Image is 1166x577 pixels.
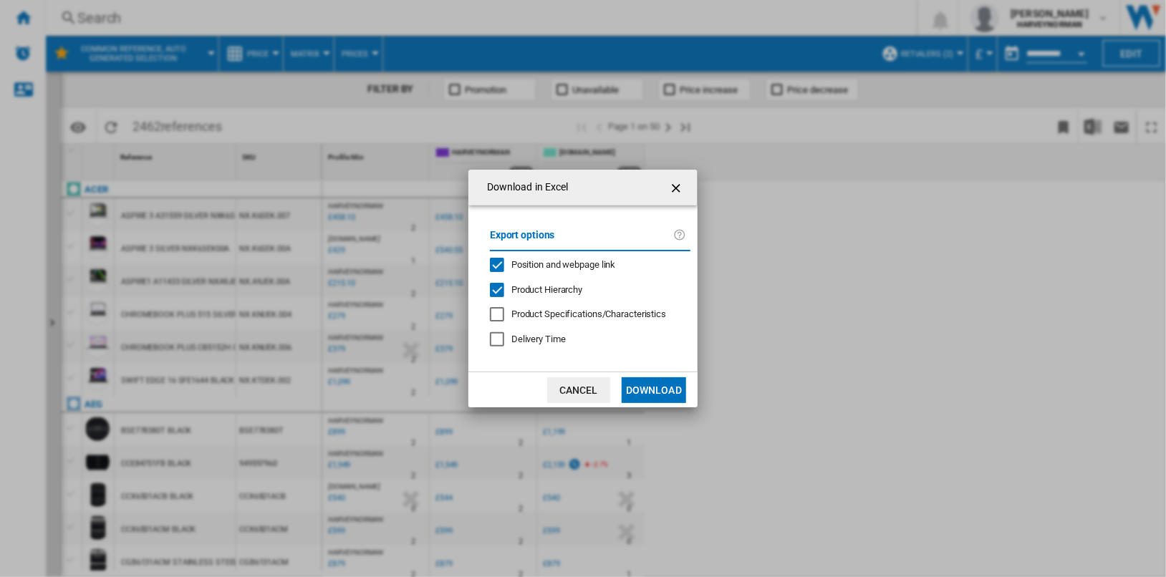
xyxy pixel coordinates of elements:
[511,308,666,321] div: Only applies to Category View
[663,173,692,202] button: getI18NText('BUTTONS.CLOSE_DIALOG')
[511,284,582,295] span: Product Hierarchy
[490,333,690,346] md-checkbox: Delivery Time
[490,283,679,296] md-checkbox: Product Hierarchy
[511,259,616,270] span: Position and webpage link
[490,227,673,253] label: Export options
[511,334,566,344] span: Delivery Time
[622,377,686,403] button: Download
[490,258,679,272] md-checkbox: Position and webpage link
[480,180,569,195] h4: Download in Excel
[511,309,666,319] span: Product Specifications/Characteristics
[547,377,610,403] button: Cancel
[669,180,686,197] ng-md-icon: getI18NText('BUTTONS.CLOSE_DIALOG')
